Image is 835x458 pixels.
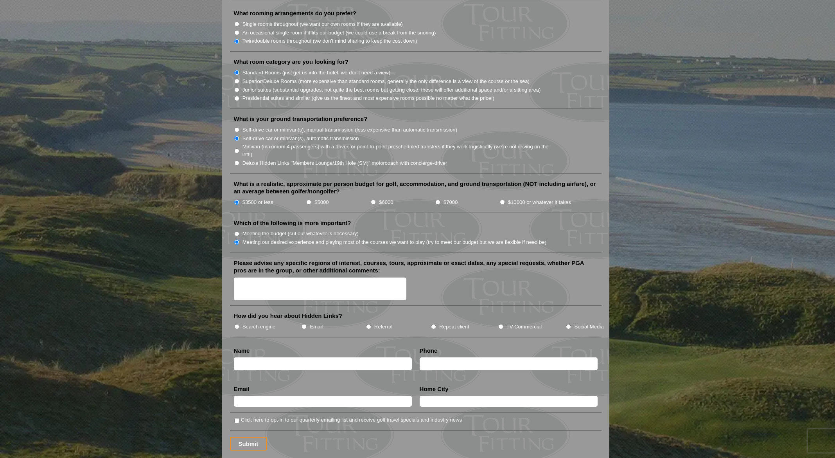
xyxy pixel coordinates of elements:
[242,159,447,167] label: Deluxe Hidden Links "Members Lounge/19th Hole (SM)" motorcoach with concierge-driver
[242,126,457,134] label: Self-drive car or minivan(s), manual transmission (less expensive than automatic transmission)
[508,198,571,206] label: $10000 or whatever it takes
[242,230,359,238] label: Meeting the budget (cut out whatever is necessary)
[234,312,343,320] label: How did you hear about Hidden Links?
[242,69,391,77] label: Standard Rooms (just get us into the hotel, we don't need a view)
[439,323,469,331] label: Repeat client
[420,347,438,355] label: Phone
[242,198,273,206] label: $3500 or less
[242,86,541,94] label: Junior suites (substantial upgrades, not quite the best rooms but getting close, these will offer...
[241,416,462,424] label: Click here to opt-in to our quarterly emailing list and receive golf travel specials and industry...
[242,37,417,45] label: Twin/double rooms throughout (we don't mind sharing to keep the cost down)
[230,437,267,451] input: Submit
[234,58,348,66] label: What room category are you looking for?
[234,9,356,17] label: What rooming arrangements do you prefer?
[234,259,598,274] label: Please advise any specific regions of interest, courses, tours, approximate or exact dates, any s...
[242,78,530,85] label: Superior/Deluxe Rooms (more expensive than standard rooms, generally the only difference is a vie...
[242,143,557,158] label: Minivan (maximum 4 passengers) with a driver, or point-to-point prescheduled transfers if they wo...
[234,115,368,123] label: What is your ground transportation preference?
[242,238,547,246] label: Meeting our desired experience and playing most of the courses we want to play (try to meet our b...
[234,385,250,393] label: Email
[234,180,598,195] label: What is a realistic, approximate per person budget for golf, accommodation, and ground transporta...
[242,94,494,102] label: Presidential suites and similar (give us the finest and most expensive rooms possible no matter w...
[234,347,250,355] label: Name
[242,135,359,142] label: Self-drive car or minivan(s), automatic transmission
[234,219,351,227] label: Which of the following is more important?
[379,198,393,206] label: $6000
[310,323,323,331] label: Email
[444,198,458,206] label: $7000
[420,385,449,393] label: Home City
[506,323,542,331] label: TV Commercial
[314,198,329,206] label: $5000
[374,323,393,331] label: Referral
[574,323,603,331] label: Social Media
[242,323,276,331] label: Search engine
[242,29,436,37] label: An occasional single room if it fits our budget (we could use a break from the snoring)
[242,20,403,28] label: Single rooms throughout (we want our own rooms if they are available)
